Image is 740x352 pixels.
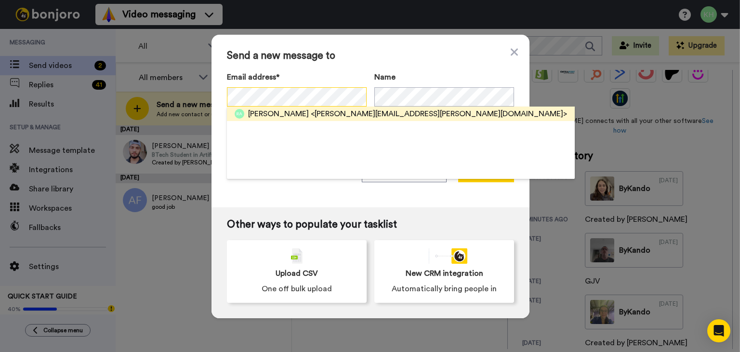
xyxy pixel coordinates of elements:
img: ra.png [235,109,244,119]
span: Upload CSV [276,268,318,279]
div: Open Intercom Messenger [707,319,730,342]
span: Send a new message to [227,50,514,62]
span: Name [374,71,396,83]
span: <[PERSON_NAME][EMAIL_ADDRESS][PERSON_NAME][DOMAIN_NAME]> [311,108,567,120]
label: Email address* [227,71,367,83]
span: Other ways to populate your tasklist [227,219,514,230]
img: csv-grey.png [291,248,303,264]
div: animation [421,248,467,264]
span: Automatically bring people in [392,283,497,295]
span: [PERSON_NAME] [248,108,309,120]
span: New CRM integration [406,268,483,279]
span: One off bulk upload [262,283,332,295]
